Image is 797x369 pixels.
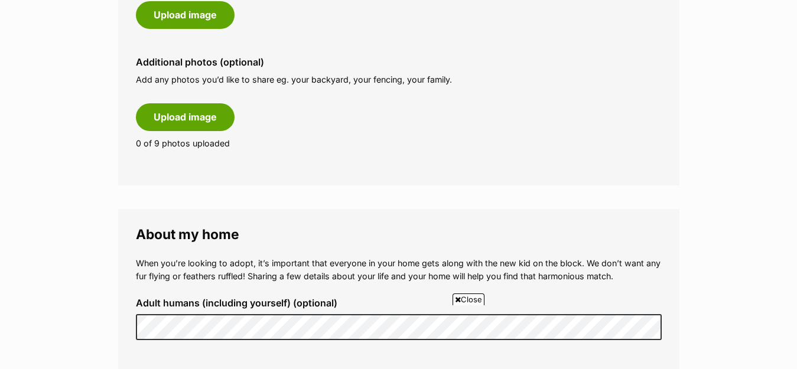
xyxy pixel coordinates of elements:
button: Upload image [136,103,235,130]
iframe: Advertisement [184,310,614,363]
label: Additional photos (optional) [136,57,662,67]
p: Add any photos you’d like to share eg. your backyard, your fencing, your family. [136,73,662,86]
label: Adult humans (including yourself) (optional) [136,298,662,308]
legend: About my home [136,227,662,242]
span: Close [453,293,484,305]
button: Upload image [136,1,235,28]
p: When you’re looking to adopt, it’s important that everyone in your home gets along with the new k... [136,257,662,282]
p: 0 of 9 photos uploaded [136,137,662,149]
